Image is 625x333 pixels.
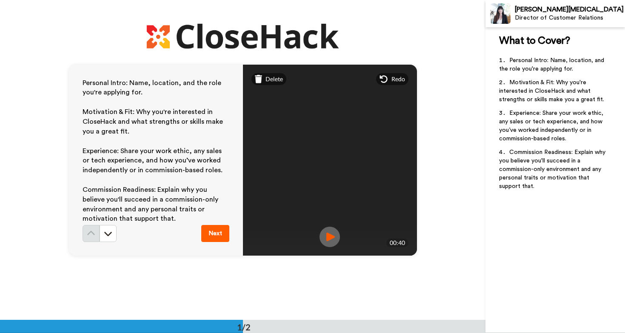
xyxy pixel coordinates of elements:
span: Experience: Share your work ethic, any sales or tech experience, and how you’ve worked independen... [499,110,605,142]
span: Personal Intro: Name, location, and the role you're applying for. [83,80,223,96]
button: Next [201,225,229,242]
span: Redo [391,75,405,83]
div: Redo [376,73,408,85]
div: Director of Customer Relations [515,14,625,22]
span: Personal Intro: Name, location, and the role you're applying for. [499,57,606,72]
img: ic_record_play.svg [320,227,340,247]
span: Delete [265,75,283,83]
span: Commission Readiness: Explain why you believe you'll succeed in a commission-only environment and... [83,186,220,222]
span: Commission Readiness: Explain why you believe you'll succeed in a commission-only environment and... [499,149,607,189]
div: Delete [251,73,287,85]
div: 1/2 [223,321,264,333]
div: [PERSON_NAME][MEDICAL_DATA] [515,6,625,14]
span: Experience: Share your work ethic, any sales or tech experience, and how you’ve worked independen... [83,148,223,174]
span: Motivation & Fit: Why you're interested in CloseHack and what strengths or skills make you a grea... [83,108,225,135]
div: 00:40 [386,239,408,247]
img: Profile Image [490,3,511,24]
span: What to Cover? [499,36,570,46]
span: Motivation & Fit: Why you're interested in CloseHack and what strengths or skills make you a grea... [499,80,604,102]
